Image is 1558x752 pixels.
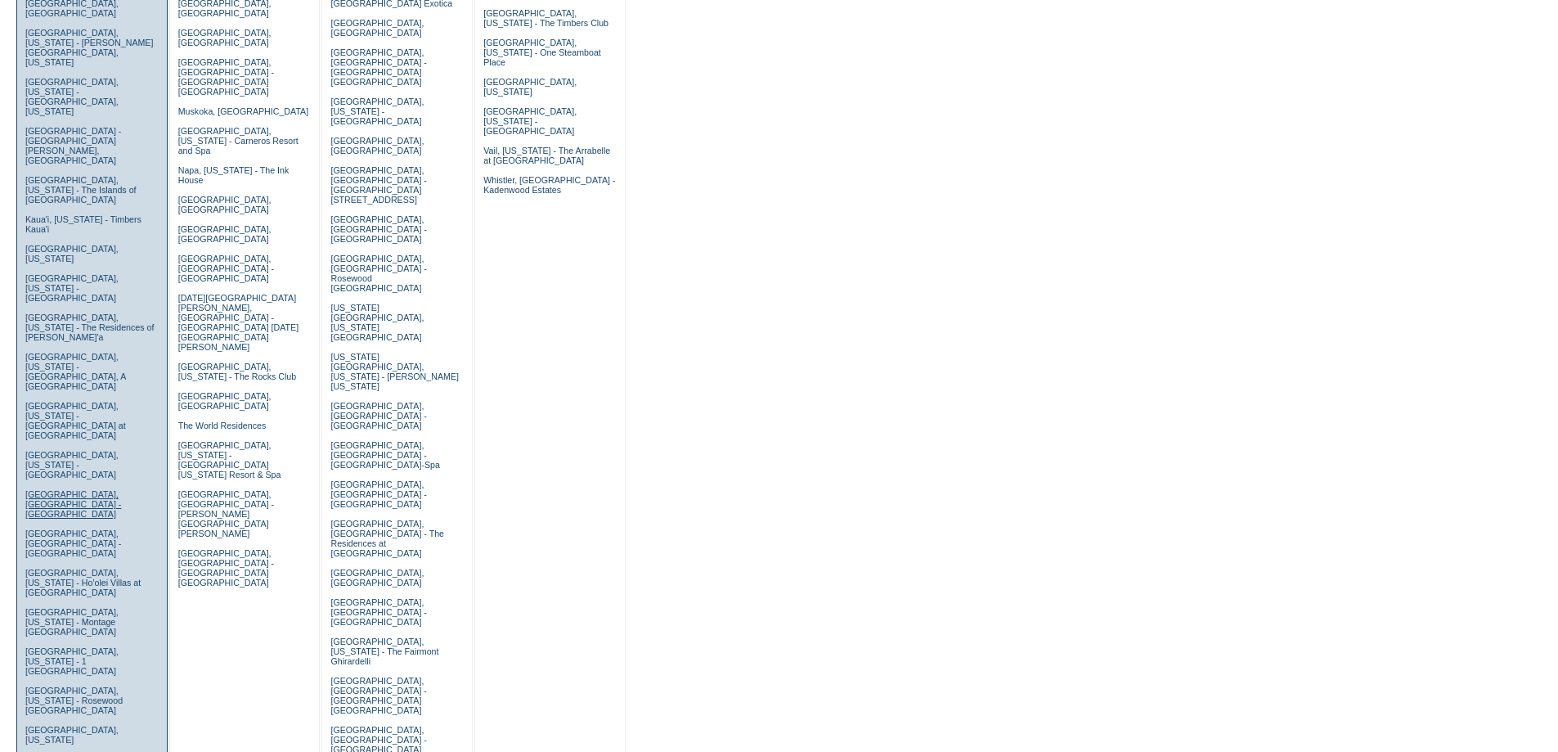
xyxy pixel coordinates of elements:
a: [GEOGRAPHIC_DATA], [GEOGRAPHIC_DATA] - [GEOGRAPHIC_DATA] [330,214,426,244]
a: [GEOGRAPHIC_DATA], [US_STATE] - Ho'olei Villas at [GEOGRAPHIC_DATA] [25,568,141,597]
a: [DATE][GEOGRAPHIC_DATA][PERSON_NAME], [GEOGRAPHIC_DATA] - [GEOGRAPHIC_DATA] [DATE][GEOGRAPHIC_DAT... [178,293,299,352]
a: [US_STATE][GEOGRAPHIC_DATA], [US_STATE][GEOGRAPHIC_DATA] [330,303,424,342]
a: [GEOGRAPHIC_DATA], [US_STATE] - [GEOGRAPHIC_DATA] [US_STATE] Resort & Spa [178,440,281,480]
a: [GEOGRAPHIC_DATA], [GEOGRAPHIC_DATA] [178,224,272,244]
a: [GEOGRAPHIC_DATA], [US_STATE] - Montage [GEOGRAPHIC_DATA] [25,607,119,637]
a: [GEOGRAPHIC_DATA], [US_STATE] - [GEOGRAPHIC_DATA], A [GEOGRAPHIC_DATA] [25,352,126,391]
a: [GEOGRAPHIC_DATA], [US_STATE] - [GEOGRAPHIC_DATA] [483,106,577,136]
a: [GEOGRAPHIC_DATA], [US_STATE] - The Fairmont Ghirardelli [330,637,438,666]
a: [GEOGRAPHIC_DATA], [US_STATE] - The Residences of [PERSON_NAME]'a [25,313,155,342]
a: [GEOGRAPHIC_DATA], [US_STATE] - 1 [GEOGRAPHIC_DATA] [25,646,119,676]
a: [GEOGRAPHIC_DATA], [US_STATE] - Carneros Resort and Spa [178,126,299,155]
a: [GEOGRAPHIC_DATA], [US_STATE] - [GEOGRAPHIC_DATA] [25,450,119,480]
a: [GEOGRAPHIC_DATA], [GEOGRAPHIC_DATA] [178,391,272,411]
a: [GEOGRAPHIC_DATA], [GEOGRAPHIC_DATA] - [GEOGRAPHIC_DATA] [GEOGRAPHIC_DATA] [178,57,274,97]
a: [GEOGRAPHIC_DATA], [GEOGRAPHIC_DATA] - [GEOGRAPHIC_DATA]-Spa [330,440,439,470]
a: [GEOGRAPHIC_DATA], [GEOGRAPHIC_DATA] - [GEOGRAPHIC_DATA] [GEOGRAPHIC_DATA] [178,548,274,588]
a: [GEOGRAPHIC_DATA] - [GEOGRAPHIC_DATA][PERSON_NAME], [GEOGRAPHIC_DATA] [25,126,121,165]
a: [GEOGRAPHIC_DATA], [US_STATE] - The Timbers Club [483,8,608,28]
a: The World Residences [178,421,267,430]
a: [GEOGRAPHIC_DATA], [GEOGRAPHIC_DATA] - [GEOGRAPHIC_DATA] [25,529,121,558]
a: [GEOGRAPHIC_DATA], [GEOGRAPHIC_DATA] - [GEOGRAPHIC_DATA] [330,401,426,430]
a: [GEOGRAPHIC_DATA], [GEOGRAPHIC_DATA] - [GEOGRAPHIC_DATA] [178,254,274,283]
a: [GEOGRAPHIC_DATA], [GEOGRAPHIC_DATA] - [GEOGRAPHIC_DATA] [330,480,426,509]
a: [GEOGRAPHIC_DATA], [US_STATE] [483,77,577,97]
a: [GEOGRAPHIC_DATA], [GEOGRAPHIC_DATA] - [PERSON_NAME][GEOGRAPHIC_DATA][PERSON_NAME] [178,489,274,538]
a: [GEOGRAPHIC_DATA], [GEOGRAPHIC_DATA] - The Residences at [GEOGRAPHIC_DATA] [330,519,444,558]
a: Kaua'i, [US_STATE] - Timbers Kaua'i [25,214,141,234]
a: [GEOGRAPHIC_DATA], [US_STATE] - Rosewood [GEOGRAPHIC_DATA] [25,686,123,715]
a: [US_STATE][GEOGRAPHIC_DATA], [US_STATE] - [PERSON_NAME] [US_STATE] [330,352,459,391]
a: [GEOGRAPHIC_DATA], [GEOGRAPHIC_DATA] [330,18,424,38]
a: Muskoka, [GEOGRAPHIC_DATA] [178,106,308,116]
a: [GEOGRAPHIC_DATA], [US_STATE] - [GEOGRAPHIC_DATA] at [GEOGRAPHIC_DATA] [25,401,126,440]
a: [GEOGRAPHIC_DATA], [US_STATE] - [GEOGRAPHIC_DATA] [25,273,119,303]
a: [GEOGRAPHIC_DATA], [US_STATE] - [PERSON_NAME][GEOGRAPHIC_DATA], [US_STATE] [25,28,154,67]
a: [GEOGRAPHIC_DATA], [GEOGRAPHIC_DATA] - [GEOGRAPHIC_DATA] [GEOGRAPHIC_DATA] [330,47,426,87]
a: [GEOGRAPHIC_DATA], [GEOGRAPHIC_DATA] - Rosewood [GEOGRAPHIC_DATA] [330,254,426,293]
a: [GEOGRAPHIC_DATA], [GEOGRAPHIC_DATA] [178,195,272,214]
a: [GEOGRAPHIC_DATA], [US_STATE] [25,244,119,263]
a: [GEOGRAPHIC_DATA], [US_STATE] - The Rocks Club [178,362,297,381]
a: Whistler, [GEOGRAPHIC_DATA] - Kadenwood Estates [483,175,615,195]
a: [GEOGRAPHIC_DATA], [GEOGRAPHIC_DATA] - [GEOGRAPHIC_DATA] [330,597,426,627]
a: [GEOGRAPHIC_DATA], [GEOGRAPHIC_DATA] [330,136,424,155]
a: [GEOGRAPHIC_DATA], [GEOGRAPHIC_DATA] - [GEOGRAPHIC_DATA] [GEOGRAPHIC_DATA] [330,676,426,715]
a: [GEOGRAPHIC_DATA], [US_STATE] - The Islands of [GEOGRAPHIC_DATA] [25,175,137,205]
a: Napa, [US_STATE] - The Ink House [178,165,290,185]
a: [GEOGRAPHIC_DATA], [US_STATE] - One Steamboat Place [483,38,601,67]
a: [GEOGRAPHIC_DATA], [US_STATE] - [GEOGRAPHIC_DATA], [US_STATE] [25,77,119,116]
a: [GEOGRAPHIC_DATA], [US_STATE] - [GEOGRAPHIC_DATA] [330,97,424,126]
a: [GEOGRAPHIC_DATA], [US_STATE] [25,725,119,745]
a: [GEOGRAPHIC_DATA], [GEOGRAPHIC_DATA] - [GEOGRAPHIC_DATA][STREET_ADDRESS] [330,165,426,205]
a: Vail, [US_STATE] - The Arrabelle at [GEOGRAPHIC_DATA] [483,146,610,165]
a: [GEOGRAPHIC_DATA], [GEOGRAPHIC_DATA] - [GEOGRAPHIC_DATA] [25,489,121,519]
a: [GEOGRAPHIC_DATA], [GEOGRAPHIC_DATA] [178,28,272,47]
a: [GEOGRAPHIC_DATA], [GEOGRAPHIC_DATA] [330,568,424,588]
